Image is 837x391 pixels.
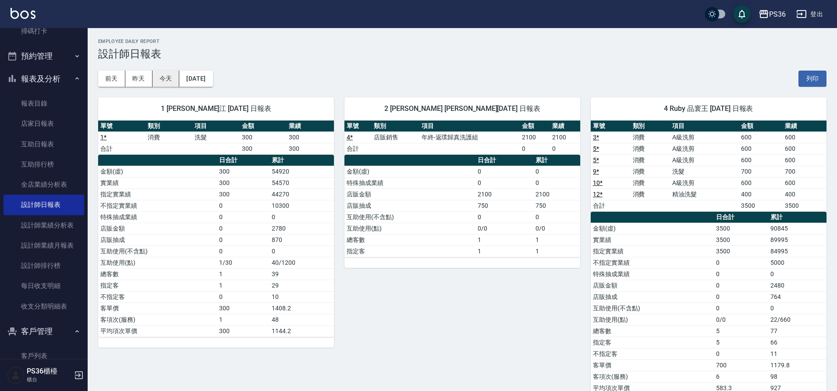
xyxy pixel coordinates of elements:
td: 0 [533,166,580,177]
td: 0 [714,291,768,302]
td: 700 [714,359,768,371]
td: 300 [240,132,287,143]
td: 400 [783,188,826,200]
td: 特殊抽成業績 [344,177,475,188]
th: 項目 [192,121,240,132]
td: 300 [217,177,270,188]
td: 764 [768,291,826,302]
td: 44270 [270,188,334,200]
td: 不指定客 [591,348,714,359]
td: 870 [270,234,334,245]
td: 0 [714,348,768,359]
td: 消費 [631,188,670,200]
th: 日合計 [217,155,270,166]
td: 39 [270,268,334,280]
td: 金額(虛) [591,223,714,234]
td: 1179.8 [768,359,826,371]
td: 5 [714,325,768,337]
img: Logo [11,8,35,19]
td: 600 [739,177,783,188]
button: 昨天 [125,71,153,87]
td: 1 [217,314,270,325]
td: 54920 [270,166,334,177]
td: 600 [783,132,826,143]
td: 互助使用(不含點) [591,302,714,314]
td: 600 [739,132,783,143]
td: 指定客 [344,245,475,257]
td: 實業績 [98,177,217,188]
td: 年終-返璞歸真洗護組 [419,132,520,143]
td: 66 [768,337,826,348]
td: 700 [739,166,783,177]
h2: Employee Daily Report [98,39,826,44]
td: 特殊抽成業績 [98,211,217,223]
td: 0 [533,177,580,188]
td: 不指定實業績 [591,257,714,268]
td: 精油洗髮 [670,188,739,200]
table: a dense table [98,121,334,155]
span: 2 [PERSON_NAME] [PERSON_NAME][DATE] 日報表 [355,104,570,113]
td: 0 [714,280,768,291]
td: 總客數 [98,268,217,280]
td: 300 [240,143,287,154]
th: 金額 [520,121,550,132]
td: 消費 [631,143,670,154]
td: 300 [217,166,270,177]
td: 互助使用(點) [344,223,475,234]
td: 互助使用(點) [591,314,714,325]
td: 22/660 [768,314,826,325]
td: 0 [550,143,580,154]
th: 單號 [591,121,631,132]
td: 特殊抽成業績 [591,268,714,280]
td: 店販金額 [98,223,217,234]
td: 總客數 [344,234,475,245]
td: 300 [217,302,270,314]
td: 10300 [270,200,334,211]
button: save [733,5,751,23]
th: 項目 [419,121,520,132]
td: 0 [217,223,270,234]
td: 0 [475,211,533,223]
td: 1 [475,234,533,245]
td: 0 [714,257,768,268]
td: A級洗剪 [670,132,739,143]
td: 消費 [631,177,670,188]
td: 2780 [270,223,334,234]
td: 54570 [270,177,334,188]
td: 客項次(服務) [591,371,714,382]
button: 客戶管理 [4,320,84,343]
td: 指定實業績 [591,245,714,257]
td: 5000 [768,257,826,268]
td: 0/0 [533,223,580,234]
td: 1 [217,280,270,291]
td: 5 [714,337,768,348]
td: 11 [768,348,826,359]
td: 0/0 [714,314,768,325]
td: 600 [739,143,783,154]
th: 類別 [631,121,670,132]
td: 互助使用(不含點) [98,245,217,257]
th: 累計 [533,155,580,166]
td: 0 [217,211,270,223]
td: 不指定客 [98,291,217,302]
table: a dense table [344,155,580,257]
td: 3500 [739,200,783,211]
td: 1 [475,245,533,257]
td: 2100 [533,188,580,200]
button: 報表及分析 [4,68,84,90]
td: 1 [533,245,580,257]
h5: PS36櫃檯 [27,367,71,376]
td: 洗髮 [670,166,739,177]
td: 互助使用(點) [98,257,217,268]
th: 日合計 [475,155,533,166]
span: 1 [PERSON_NAME]江 [DATE] 日報表 [109,104,323,113]
a: 設計師日報表 [4,195,84,215]
td: 400 [739,188,783,200]
a: 收支分類明細表 [4,296,84,316]
td: A級洗剪 [670,143,739,154]
td: A級洗剪 [670,177,739,188]
td: 3500 [714,234,768,245]
td: 店販金額 [344,188,475,200]
td: 300 [217,325,270,337]
td: 700 [783,166,826,177]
